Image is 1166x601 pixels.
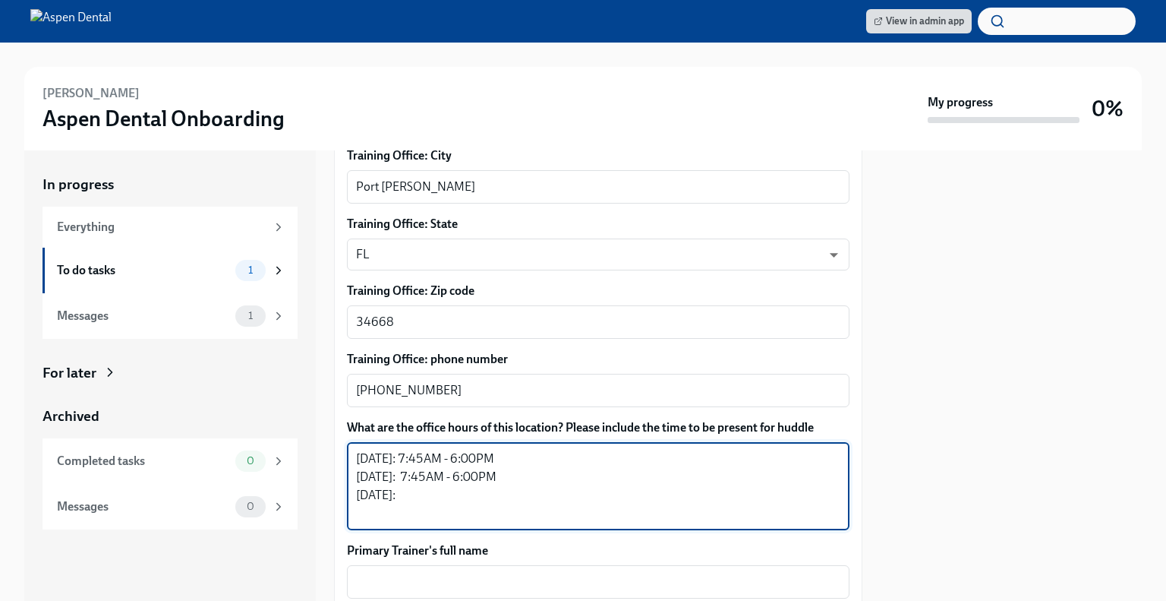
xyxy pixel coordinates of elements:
[356,313,840,331] textarea: 34668
[43,248,298,293] a: To do tasks1
[347,283,849,299] label: Training Office: Zip code
[238,501,263,512] span: 0
[43,406,298,426] a: Archived
[347,419,849,436] label: What are the office hours of this location? Please include the time to be present for huddle
[356,381,840,400] textarea: [PHONE_NUMBER]
[43,175,298,195] a: In progress
[43,85,140,102] h6: [PERSON_NAME]
[347,216,849,232] label: Training Office: State
[347,147,849,164] label: Training Office: City
[43,105,285,132] h3: Aspen Dental Onboarding
[57,219,266,236] div: Everything
[57,453,229,470] div: Completed tasks
[356,178,840,196] textarea: Port [PERSON_NAME]
[866,9,972,33] a: View in admin app
[43,207,298,248] a: Everything
[347,239,849,270] div: FL
[57,262,229,279] div: To do tasks
[239,264,262,276] span: 1
[347,351,849,368] label: Training Office: phone number
[43,293,298,339] a: Messages1
[57,498,229,515] div: Messages
[347,542,849,559] label: Primary Trainer's full name
[356,450,840,523] textarea: [DATE]: 7:45AM - 6:00PM [DATE]: 7:45AM - 6:00PM [DATE]:
[928,94,993,111] strong: My progress
[43,363,298,383] a: For later
[238,455,263,467] span: 0
[57,308,229,324] div: Messages
[874,14,964,29] span: View in admin app
[43,484,298,530] a: Messages0
[1092,95,1123,122] h3: 0%
[43,438,298,484] a: Completed tasks0
[43,363,96,383] div: For later
[239,310,262,321] span: 1
[30,9,112,33] img: Aspen Dental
